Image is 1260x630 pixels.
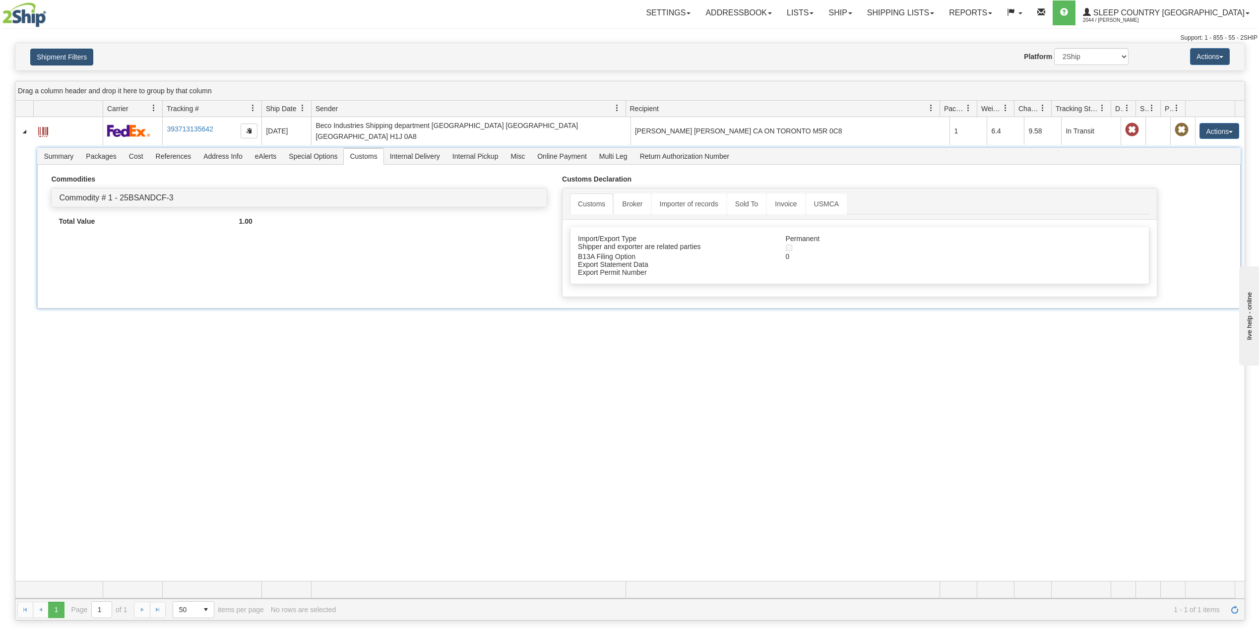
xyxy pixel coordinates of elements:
[1119,100,1135,117] a: Delivery Status filter column settings
[38,148,79,164] span: Summary
[344,148,383,164] span: Customs
[80,148,122,164] span: Packages
[1075,0,1257,25] a: Sleep Country [GEOGRAPHIC_DATA] 2044 / [PERSON_NAME]
[173,601,264,618] span: items per page
[1115,104,1124,114] span: Delivery Status
[249,148,283,164] span: eAlerts
[997,100,1014,117] a: Weight filter column settings
[1199,123,1239,139] button: Actions
[778,235,1034,243] div: Permanent
[1024,117,1061,145] td: 9.58
[30,49,93,65] button: Shipment Filters
[173,601,214,618] span: Page sizes drop down
[197,148,249,164] span: Address Info
[239,217,252,225] strong: 1.00
[1091,8,1245,17] span: Sleep Country [GEOGRAPHIC_DATA]
[860,0,942,25] a: Shipping lists
[19,126,29,136] a: Collapse
[2,34,1258,42] div: Support: 1 - 855 - 55 - 2SHIP
[283,148,343,164] span: Special Options
[245,100,261,117] a: Tracking # filter column settings
[570,243,778,251] div: Shipper and exporter are related parties
[944,104,965,114] span: Packages
[107,104,128,114] span: Carrier
[570,252,778,260] div: B13A Filing Option
[1024,52,1052,62] label: Platform
[1140,104,1148,114] span: Shipment Issues
[504,148,531,164] span: Misc
[1034,100,1051,117] a: Charge filter column settings
[1125,123,1139,137] span: Late
[942,0,1000,25] a: Reports
[315,104,338,114] span: Sender
[570,268,778,276] div: Export Permit Number
[271,606,336,614] div: No rows are selected
[15,81,1245,101] div: grid grouping header
[1094,100,1111,117] a: Tracking Status filter column settings
[821,0,859,25] a: Ship
[630,104,659,114] span: Recipient
[1227,602,1243,618] a: Refresh
[1143,100,1160,117] a: Shipment Issues filter column settings
[2,2,46,27] img: logo2044.jpg
[1018,104,1039,114] span: Charge
[727,193,766,214] a: Sold To
[652,193,726,214] a: Importer of records
[1061,117,1121,145] td: In Transit
[779,0,821,25] a: Lists
[570,260,778,268] div: Export Statement Data
[150,148,197,164] span: References
[614,193,650,214] a: Broker
[570,235,778,243] div: Import/Export Type
[167,125,213,133] a: 393713135642
[261,117,311,145] td: [DATE]
[570,193,613,214] a: Customs
[562,175,631,183] strong: Customs Declaration
[145,100,162,117] a: Carrier filter column settings
[198,602,214,618] span: select
[7,8,92,16] div: live help - online
[949,117,987,145] td: 1
[311,117,630,145] td: Beco Industries Shipping department [GEOGRAPHIC_DATA] [GEOGRAPHIC_DATA] [GEOGRAPHIC_DATA] H1J 0A8
[446,148,504,164] span: Internal Pickup
[987,117,1024,145] td: 6.4
[630,117,950,145] td: [PERSON_NAME] [PERSON_NAME] CA ON TORONTO M5R 0C8
[531,148,593,164] span: Online Payment
[923,100,940,117] a: Recipient filter column settings
[51,175,95,183] strong: Commodities
[241,124,257,138] button: Copy to clipboard
[778,252,1034,260] div: 0
[59,193,173,202] a: Commodity # 1 - 25BSANDCF-3
[92,602,112,618] input: Page 1
[960,100,977,117] a: Packages filter column settings
[634,148,736,164] span: Return Authorization Number
[48,602,64,618] span: Page 1
[1056,104,1099,114] span: Tracking Status
[179,605,192,615] span: 50
[294,100,311,117] a: Ship Date filter column settings
[1237,264,1259,366] iframe: chat widget
[1190,48,1230,65] button: Actions
[1083,15,1157,25] span: 2044 / [PERSON_NAME]
[1165,104,1173,114] span: Pickup Status
[593,148,633,164] span: Multi Leg
[638,0,698,25] a: Settings
[1175,123,1189,137] span: Pickup Not Assigned
[609,100,626,117] a: Sender filter column settings
[38,123,48,138] a: Label
[59,217,95,225] strong: Total Value
[107,125,150,137] img: 2 - FedEx Express®
[981,104,1002,114] span: Weight
[266,104,296,114] span: Ship Date
[1168,100,1185,117] a: Pickup Status filter column settings
[698,0,779,25] a: Addressbook
[71,601,127,618] span: Page of 1
[384,148,446,164] span: Internal Delivery
[806,193,847,214] a: USMCA
[343,606,1220,614] span: 1 - 1 of 1 items
[767,193,805,214] a: Invoice
[123,148,149,164] span: Cost
[167,104,199,114] span: Tracking #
